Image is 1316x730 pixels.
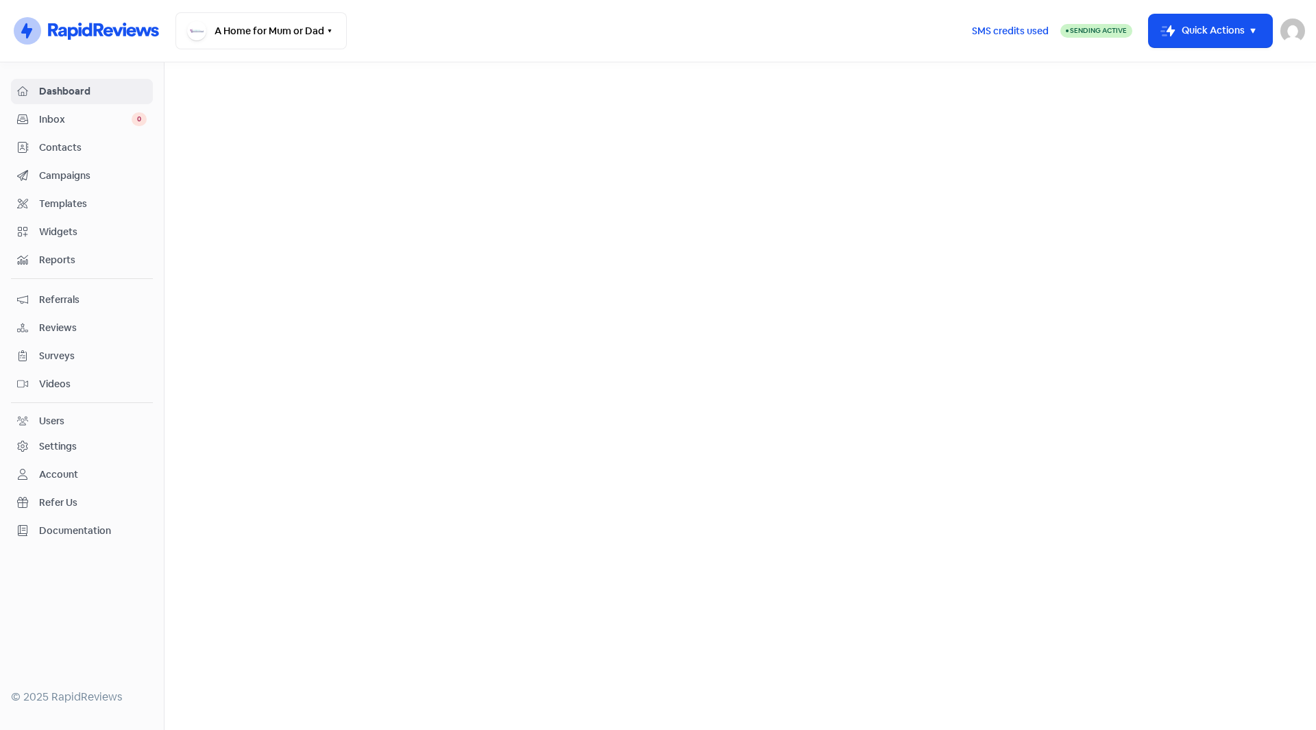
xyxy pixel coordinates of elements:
[39,225,147,239] span: Widgets
[39,524,147,538] span: Documentation
[39,169,147,183] span: Campaigns
[39,496,147,510] span: Refer Us
[1280,19,1305,43] img: User
[39,84,147,99] span: Dashboard
[11,191,153,217] a: Templates
[39,467,78,482] div: Account
[11,79,153,104] a: Dashboard
[11,490,153,515] a: Refer Us
[1060,23,1132,39] a: Sending Active
[11,462,153,487] a: Account
[175,12,347,49] button: A Home for Mum or Dad
[39,321,147,335] span: Reviews
[39,414,64,428] div: Users
[39,439,77,454] div: Settings
[39,112,132,127] span: Inbox
[1070,26,1127,35] span: Sending Active
[11,343,153,369] a: Surveys
[11,315,153,341] a: Reviews
[11,163,153,188] a: Campaigns
[11,518,153,544] a: Documentation
[39,377,147,391] span: Videos
[11,287,153,313] a: Referrals
[11,434,153,459] a: Settings
[132,112,147,126] span: 0
[1149,14,1272,47] button: Quick Actions
[11,409,153,434] a: Users
[39,197,147,211] span: Templates
[11,372,153,397] a: Videos
[39,141,147,155] span: Contacts
[39,293,147,307] span: Referrals
[960,23,1060,37] a: SMS credits used
[39,253,147,267] span: Reports
[11,247,153,273] a: Reports
[972,24,1049,38] span: SMS credits used
[39,349,147,363] span: Surveys
[11,689,153,705] div: © 2025 RapidReviews
[11,135,153,160] a: Contacts
[11,219,153,245] a: Widgets
[11,107,153,132] a: Inbox 0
